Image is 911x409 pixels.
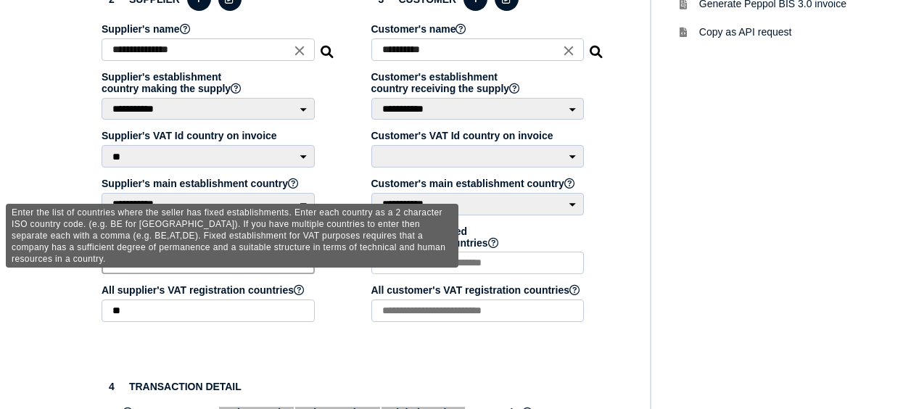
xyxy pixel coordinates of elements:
label: Supplier's name [102,23,317,35]
label: Customer's name [371,23,587,35]
label: Customer's establishment country receiving the supply [371,71,587,94]
label: Customer's VAT Id country on invoice [371,130,587,141]
h3: Transaction detail [102,376,604,397]
div: Enter the list of countries where the seller has fixed establishments. Enter each country as a 2 ... [6,204,458,268]
label: Customer's main establishment country [371,178,587,189]
div: 4 [102,376,122,397]
label: Supplier's establishment country making the supply [102,71,317,94]
label: All supplier's VAT registration countries [102,284,317,296]
label: Supplier's VAT Id country on invoice [102,130,317,141]
i: Search for a dummy seller [321,41,335,53]
label: All customer's VAT registration countries [371,284,587,296]
i: Close [561,42,577,58]
label: Supplier's main establishment country [102,178,317,189]
i: Search for a dummy customer [590,41,604,53]
i: Close [292,42,308,58]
